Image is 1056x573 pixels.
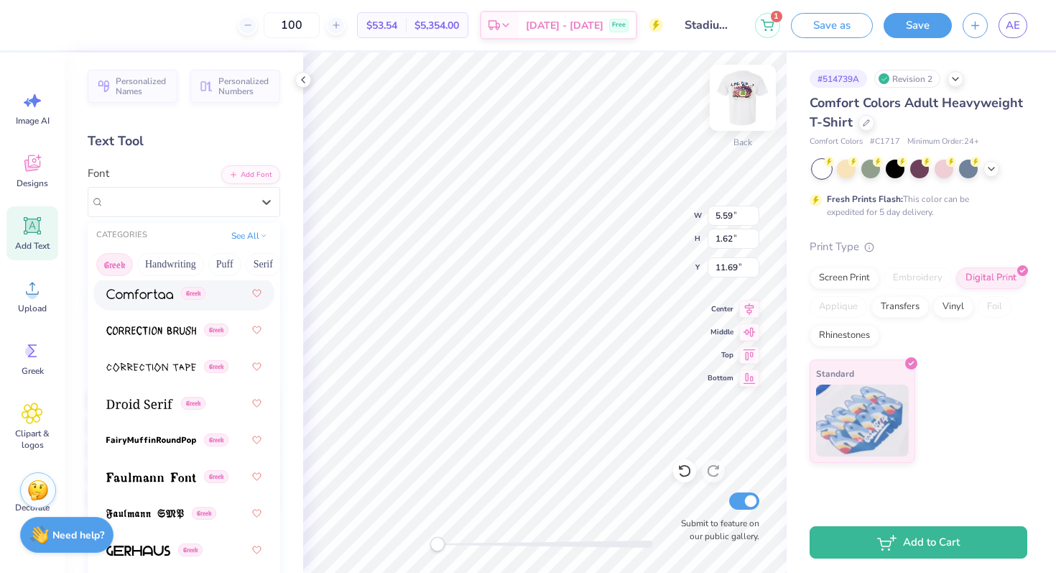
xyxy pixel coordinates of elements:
div: Embroidery [884,267,952,289]
span: Greek [178,544,203,556]
div: Vinyl [933,296,973,318]
span: Greek [204,360,228,373]
div: Applique [810,296,867,318]
div: Digital Print [956,267,1026,289]
input: – – [264,12,320,38]
button: Handwriting [137,253,204,276]
label: Font [88,165,109,182]
div: CATEGORIES [96,229,147,242]
span: AE [1006,17,1020,34]
span: Free [612,20,626,30]
button: Greek [96,253,133,276]
span: Center [708,303,733,315]
span: Greek [181,397,205,410]
span: Clipart & logos [9,428,56,451]
img: FairyMuffinRoundPop [106,436,196,446]
span: 1 [771,11,782,22]
div: Screen Print [810,267,879,289]
span: Designs [17,178,48,189]
div: This color can be expedited for 5 day delivery. [827,193,1004,219]
span: [DATE] - [DATE] [526,18,603,33]
div: Back [733,136,752,149]
div: Foil [978,296,1011,318]
span: Comfort Colors [810,136,863,148]
button: Add Font [221,165,280,184]
span: Personalized Names [116,76,169,96]
button: Serif [246,253,281,276]
button: 1 [755,13,780,38]
img: Comfortaa [106,289,173,299]
div: Text Tool [88,132,280,151]
span: # C1717 [870,136,900,148]
button: Save [884,13,952,38]
span: Greek [204,470,228,483]
span: Greek [204,434,228,446]
button: Personalized Names [88,70,177,103]
span: Top [708,349,733,361]
input: Untitled Design [674,11,744,40]
button: Personalized Numbers [190,70,280,103]
span: $53.54 [366,18,397,33]
span: $5,354.00 [414,18,459,33]
img: Faulmann SMP [106,509,184,519]
a: AE [999,13,1027,38]
span: Add Text [15,240,50,252]
span: Greek [22,365,44,377]
span: Upload [18,303,47,314]
img: Faulmann Font [106,472,196,482]
strong: Fresh Prints Flash: [827,193,903,205]
span: Decorate [15,502,50,513]
label: Submit to feature on our public gallery. [673,517,759,543]
button: Add to Cart [810,526,1027,559]
button: See All [227,229,272,243]
span: Minimum Order: 24 + [907,136,979,148]
div: Rhinestones [810,325,879,347]
img: Correction Brush [106,326,196,336]
img: Standard [816,385,909,457]
div: Revision 2 [874,70,940,88]
span: Comfort Colors Adult Heavyweight T-Shirt [810,94,1023,131]
img: Gerhaus [106,546,170,556]
span: Standard [816,366,854,381]
div: Accessibility label [430,537,445,551]
img: Back [714,69,772,127]
div: # 514739A [810,70,867,88]
img: Correction Tape [106,362,196,372]
div: Print Type [810,239,1027,255]
strong: Need help? [52,528,104,542]
span: Personalized Numbers [218,76,272,96]
span: Greek [204,324,228,336]
span: Greek [181,287,205,300]
span: Bottom [708,372,733,384]
span: Image AI [16,115,50,127]
button: Puff [208,253,241,276]
button: Save as [791,13,873,38]
span: Greek [192,507,216,520]
span: Middle [708,326,733,338]
div: Transfers [871,296,929,318]
img: Droid Serif [106,399,173,409]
